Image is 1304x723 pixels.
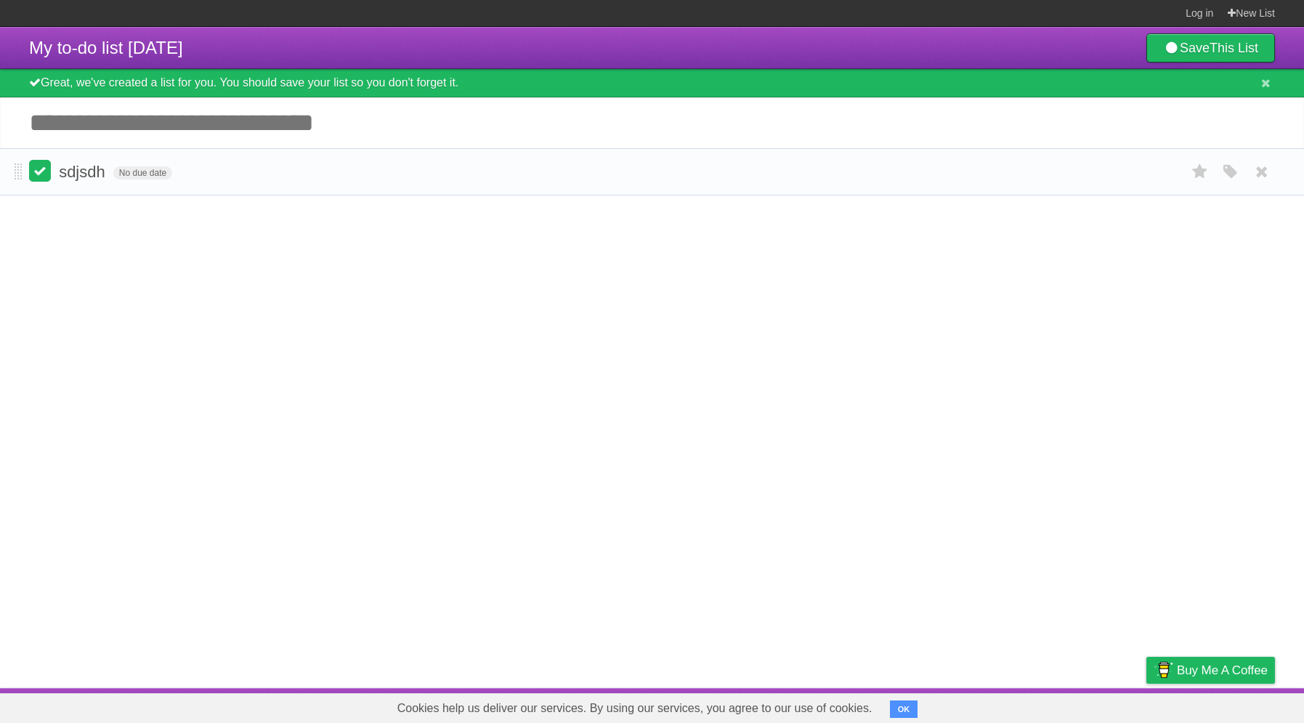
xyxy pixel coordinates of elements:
a: SaveThis List [1146,33,1275,62]
a: Terms [1078,692,1110,719]
label: Star task [1186,160,1214,184]
a: Buy me a coffee [1146,657,1275,684]
button: OK [890,700,918,718]
label: Done [29,160,51,182]
a: About [953,692,984,719]
span: Buy me a coffee [1177,658,1268,683]
span: Cookies help us deliver our services. By using our services, you agree to our use of cookies. [383,694,887,723]
b: This List [1210,41,1258,55]
a: Developers [1001,692,1060,719]
img: Buy me a coffee [1154,658,1173,682]
a: Suggest a feature [1183,692,1275,719]
span: No due date [113,166,172,179]
a: Privacy [1127,692,1165,719]
span: sdjsdh [59,163,109,181]
span: My to-do list [DATE] [29,38,183,57]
